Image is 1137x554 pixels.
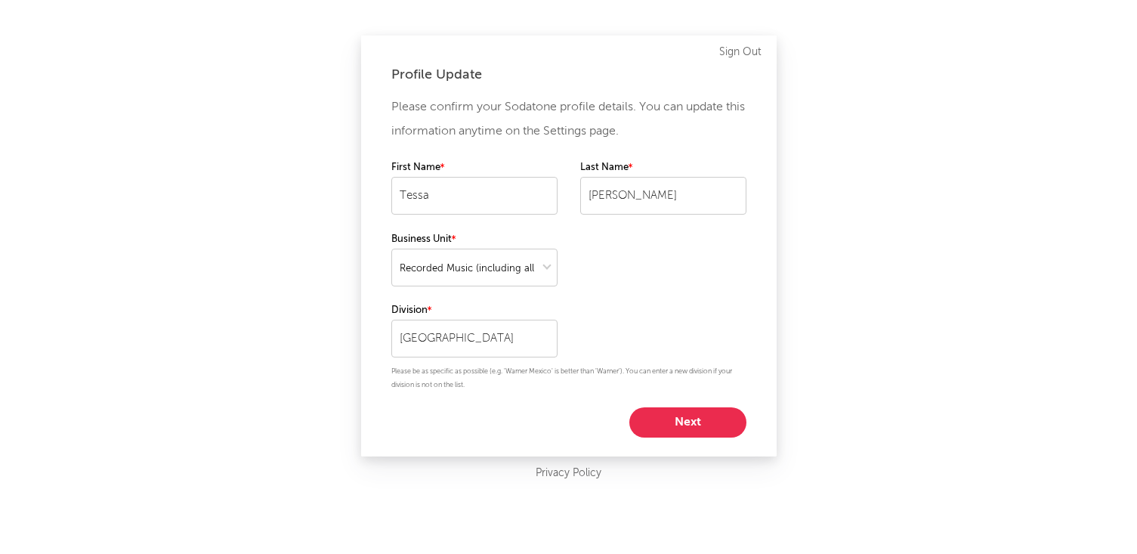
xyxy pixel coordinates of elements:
label: Last Name [580,159,746,177]
input: Your division [391,320,558,357]
input: Your first name [391,177,558,215]
a: Privacy Policy [536,464,601,483]
div: Profile Update [391,66,746,84]
label: First Name [391,159,558,177]
label: Business Unit [391,231,558,249]
p: Please confirm your Sodatone profile details. You can update this information anytime on the Sett... [391,95,746,144]
a: Sign Out [719,43,762,61]
label: Division [391,302,558,320]
input: Your last name [580,177,746,215]
p: Please be as specific as possible (e.g. 'Warner Mexico' is better than 'Warner'). You can enter a... [391,365,746,392]
button: Next [629,407,746,438]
